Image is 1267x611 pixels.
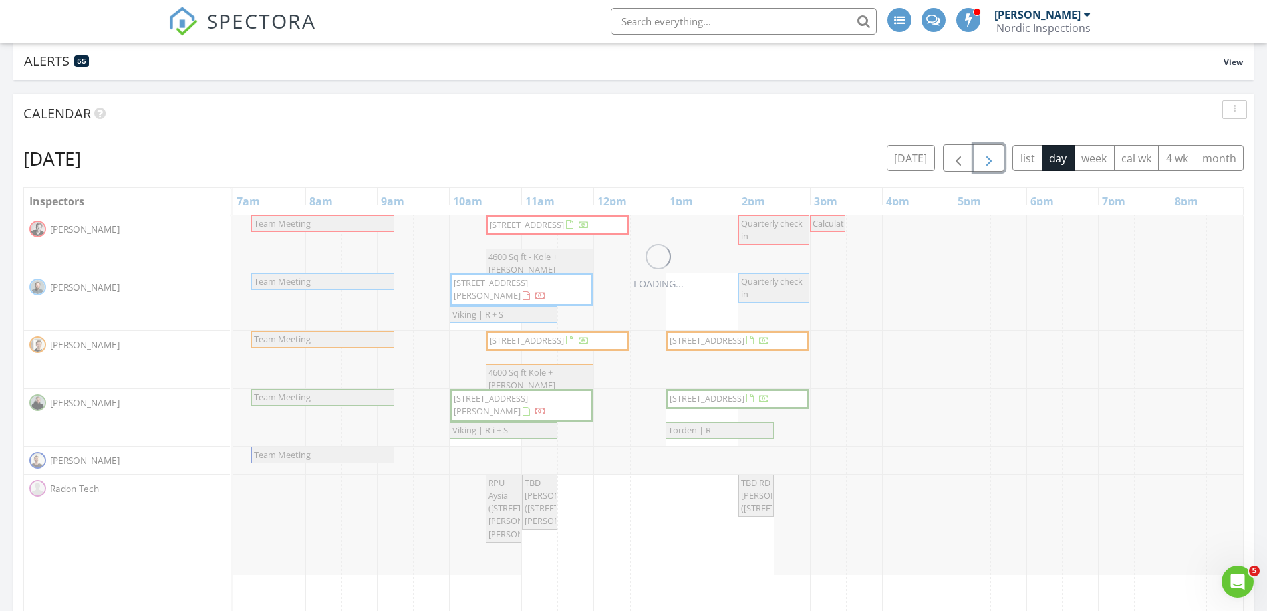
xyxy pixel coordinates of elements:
img: thumbnail_nordic_29a1592.jpg [29,452,46,469]
button: month [1195,145,1244,171]
a: 8am [306,191,336,212]
span: TBD [PERSON_NAME] ([STREET_ADDRESS][PERSON_NAME]) [525,477,602,527]
iframe: Intercom live chat [1222,566,1254,598]
button: day [1042,145,1075,171]
span: [STREET_ADDRESS] [670,392,744,404]
div: Nordic Inspections [996,21,1091,35]
span: [PERSON_NAME] [47,338,122,352]
a: 9am [378,191,408,212]
button: list [1012,145,1042,171]
span: [PERSON_NAME] [47,454,122,467]
img: thumbnail_nordic__29a1584.jpg [29,336,46,353]
span: 4600 Sq ft Kole + [PERSON_NAME] [488,366,555,391]
img: The Best Home Inspection Software - Spectora [168,7,198,36]
a: 7am [233,191,263,212]
a: 1pm [666,191,696,212]
span: [STREET_ADDRESS] [490,334,564,346]
span: Team Meeting [254,449,311,461]
button: cal wk [1114,145,1159,171]
span: Calculator [813,217,853,229]
span: Team Meeting [254,333,311,345]
span: [STREET_ADDRESS] [670,334,744,346]
span: Inspectors [29,194,84,209]
img: benappel2.png [29,279,46,295]
span: SPECTORA [207,7,316,35]
h2: [DATE] [23,145,81,172]
img: ben_zerr_2021.jpg2.jpg [29,394,46,411]
span: 4600 Sq ft - Kole + [PERSON_NAME] [488,251,557,275]
a: 5pm [954,191,984,212]
a: 3pm [811,191,841,212]
button: Previous day [943,144,974,172]
a: 8pm [1171,191,1201,212]
span: Calendar [23,104,91,122]
span: Quarterly check in [741,275,803,300]
img: nordichomeinsp0002rt.jpg [29,221,46,237]
a: 11am [522,191,558,212]
a: 7pm [1099,191,1129,212]
span: Team Meeting [254,217,311,229]
div: Alerts [24,52,1224,70]
span: TBD RD [PERSON_NAME] ([STREET_ADDRESS]) [741,477,821,514]
button: 4 wk [1158,145,1195,171]
img: default-user-f0147aede5fd5fa78ca7ade42f37bd4542148d508eef1c3d3ea960f66861d68b.jpg [29,480,46,497]
div: LOADING... [634,277,684,291]
span: [PERSON_NAME] [47,223,122,236]
span: Viking | R-i + S [452,424,508,436]
span: [STREET_ADDRESS][PERSON_NAME] [454,277,528,301]
span: [STREET_ADDRESS] [490,219,564,231]
span: View [1224,57,1243,68]
span: 5 [1249,566,1260,576]
button: [DATE] [887,145,935,171]
a: 10am [450,191,486,212]
span: Team Meeting [254,275,311,287]
div: [PERSON_NAME] [994,8,1081,21]
span: Radon Tech [47,482,102,495]
a: 2pm [738,191,768,212]
button: Next day [974,144,1005,172]
span: Quarterly check in [741,217,803,242]
a: 4pm [883,191,913,212]
span: Torden | R [668,424,711,436]
a: 12pm [594,191,630,212]
span: RPU Aysia ([STREET_ADDRESS][PERSON_NAME][PERSON_NAME]) [488,477,565,540]
span: [PERSON_NAME] [47,281,122,294]
span: [PERSON_NAME] [47,396,122,410]
button: week [1074,145,1115,171]
span: [STREET_ADDRESS][PERSON_NAME] [454,392,528,417]
a: SPECTORA [168,18,316,46]
span: 55 [77,57,86,66]
span: Team Meeting [254,391,311,403]
span: Viking | R + S [452,308,503,320]
a: 6pm [1027,191,1057,212]
input: Search everything... [611,8,877,35]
